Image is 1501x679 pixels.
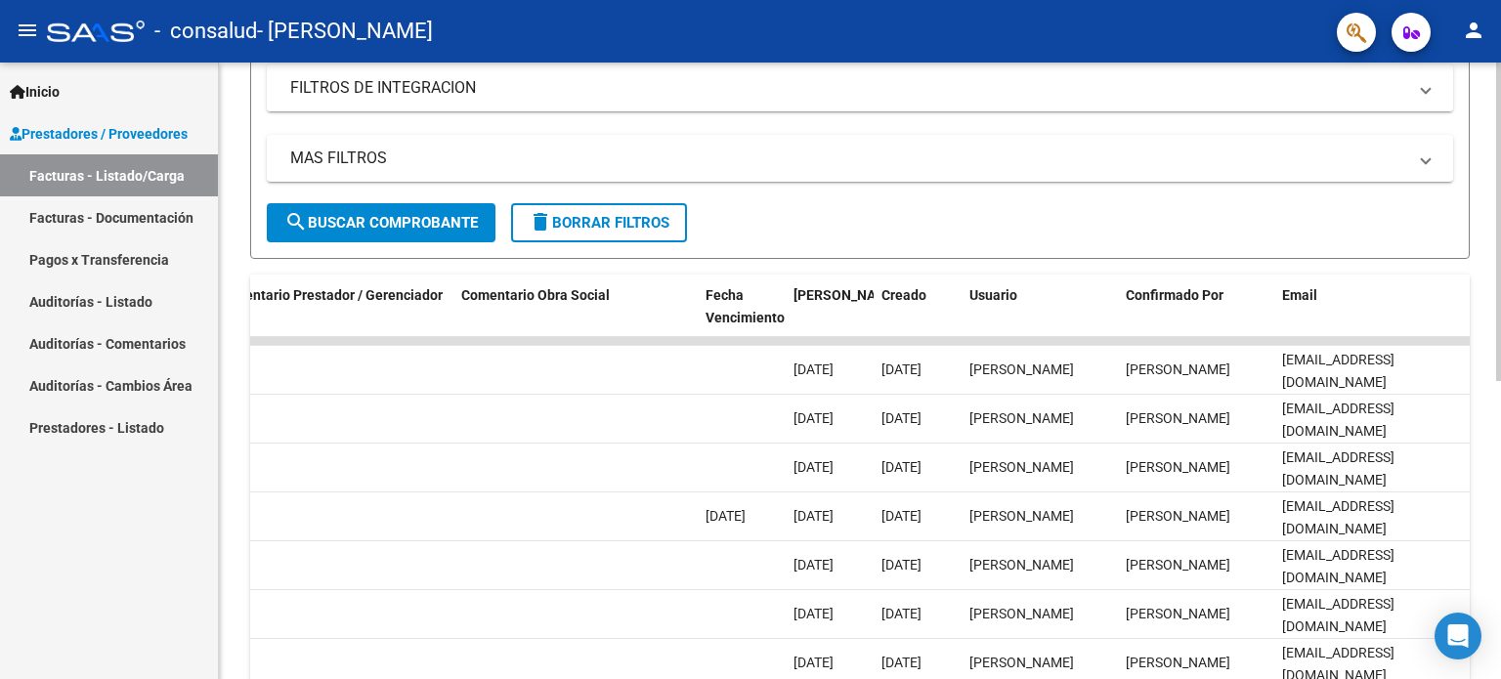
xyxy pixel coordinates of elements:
[461,287,610,303] span: Comentario Obra Social
[969,410,1074,426] span: [PERSON_NAME]
[1118,275,1274,361] datatable-header-cell: Confirmado Por
[793,410,834,426] span: [DATE]
[217,287,443,303] span: Comentario Prestador / Gerenciador
[881,508,922,524] span: [DATE]
[969,655,1074,670] span: [PERSON_NAME]
[969,508,1074,524] span: [PERSON_NAME]
[1126,557,1230,573] span: [PERSON_NAME]
[969,361,1074,377] span: [PERSON_NAME]
[511,203,687,242] button: Borrar Filtros
[881,410,922,426] span: [DATE]
[284,210,308,233] mat-icon: search
[874,275,962,361] datatable-header-cell: Creado
[1126,459,1230,475] span: [PERSON_NAME]
[290,148,1406,169] mat-panel-title: MAS FILTROS
[1126,606,1230,621] span: [PERSON_NAME]
[881,557,922,573] span: [DATE]
[1126,410,1230,426] span: [PERSON_NAME]
[284,214,478,232] span: Buscar Comprobante
[267,135,1453,182] mat-expansion-panel-header: MAS FILTROS
[969,557,1074,573] span: [PERSON_NAME]
[962,275,1118,361] datatable-header-cell: Usuario
[257,10,433,53] span: - [PERSON_NAME]
[793,287,899,303] span: [PERSON_NAME]
[881,655,922,670] span: [DATE]
[1282,401,1394,439] span: [EMAIL_ADDRESS][DOMAIN_NAME]
[706,508,746,524] span: [DATE]
[793,459,834,475] span: [DATE]
[290,77,1406,99] mat-panel-title: FILTROS DE INTEGRACION
[793,655,834,670] span: [DATE]
[881,606,922,621] span: [DATE]
[698,275,786,361] datatable-header-cell: Fecha Vencimiento
[1126,655,1230,670] span: [PERSON_NAME]
[529,210,552,233] mat-icon: delete
[786,275,874,361] datatable-header-cell: Fecha Confimado
[453,275,698,361] datatable-header-cell: Comentario Obra Social
[1282,449,1394,488] span: [EMAIL_ADDRESS][DOMAIN_NAME]
[267,203,495,242] button: Buscar Comprobante
[16,19,39,42] mat-icon: menu
[706,287,785,325] span: Fecha Vencimiento
[969,606,1074,621] span: [PERSON_NAME]
[1126,508,1230,524] span: [PERSON_NAME]
[1126,361,1230,377] span: [PERSON_NAME]
[881,287,926,303] span: Creado
[10,81,60,103] span: Inicio
[10,123,188,145] span: Prestadores / Proveedores
[209,275,453,361] datatable-header-cell: Comentario Prestador / Gerenciador
[793,508,834,524] span: [DATE]
[881,361,922,377] span: [DATE]
[267,64,1453,111] mat-expansion-panel-header: FILTROS DE INTEGRACION
[1282,596,1394,634] span: [EMAIL_ADDRESS][DOMAIN_NAME]
[1462,19,1485,42] mat-icon: person
[1282,498,1394,536] span: [EMAIL_ADDRESS][DOMAIN_NAME]
[1282,547,1394,585] span: [EMAIL_ADDRESS][DOMAIN_NAME]
[1274,275,1470,361] datatable-header-cell: Email
[793,557,834,573] span: [DATE]
[1126,287,1223,303] span: Confirmado Por
[154,10,257,53] span: - consalud
[793,606,834,621] span: [DATE]
[881,459,922,475] span: [DATE]
[529,214,669,232] span: Borrar Filtros
[1435,613,1481,659] div: Open Intercom Messenger
[1282,287,1317,303] span: Email
[793,361,834,377] span: [DATE]
[969,287,1017,303] span: Usuario
[1282,352,1394,390] span: [EMAIL_ADDRESS][DOMAIN_NAME]
[969,459,1074,475] span: [PERSON_NAME]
